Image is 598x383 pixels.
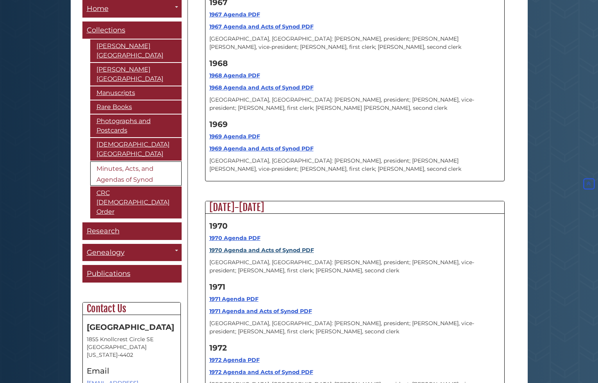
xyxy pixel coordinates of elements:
[82,244,182,261] a: Genealogy
[87,248,125,257] span: Genealogy
[209,96,500,112] p: [GEOGRAPHIC_DATA], [GEOGRAPHIC_DATA]: [PERSON_NAME], president; [PERSON_NAME], vice-president; [P...
[209,120,228,129] strong: 1969
[90,115,182,137] a: Photographs and Postcards
[90,63,182,86] a: [PERSON_NAME][GEOGRAPHIC_DATA]
[82,222,182,240] a: Research
[87,227,120,235] span: Research
[209,72,260,79] a: 1968 Agenda PDF
[209,157,500,173] p: [GEOGRAPHIC_DATA], [GEOGRAPHIC_DATA]: [PERSON_NAME], president; [PERSON_NAME] [PERSON_NAME], vice...
[209,11,260,18] a: 1967 Agenda PDF
[209,84,314,91] a: 1968 Agenda and Acts of Synod PDF
[83,302,180,315] h2: Contact Us
[87,322,174,332] strong: [GEOGRAPHIC_DATA]
[87,269,130,278] span: Publications
[209,59,228,68] strong: 1968
[209,145,314,152] a: 1969 Agenda and Acts of Synod PDF
[87,26,125,34] span: Collections
[209,247,314,254] a: 1970 Agenda and Acts of Synod PDF
[90,138,182,161] a: [DEMOGRAPHIC_DATA][GEOGRAPHIC_DATA]
[90,39,182,62] a: [PERSON_NAME][GEOGRAPHIC_DATA]
[87,4,109,13] span: Home
[209,282,225,292] strong: 1971
[90,161,182,186] a: Minutes, Acts, and Agendas of Synod
[90,86,182,100] a: Manuscripts
[87,367,177,375] h4: Email
[205,201,504,214] h2: [DATE]-[DATE]
[209,221,228,231] strong: 1970
[209,308,312,315] a: 1971 Agenda and Acts of Synod PDF
[90,100,182,114] a: Rare Books
[209,133,260,140] a: 1969 Agenda PDF
[209,369,313,376] a: 1972 Agenda and Acts of Synod PDF
[209,234,261,242] a: 1970 Agenda PDF
[90,186,182,218] a: CRC [DEMOGRAPHIC_DATA] Order
[209,23,314,30] a: 1967 Agenda and Acts of Synod PDF
[209,35,500,51] p: [GEOGRAPHIC_DATA], [GEOGRAPHIC_DATA]: [PERSON_NAME], president; [PERSON_NAME] [PERSON_NAME], vice...
[209,343,227,353] strong: 1972
[582,180,596,187] a: Back to Top
[82,265,182,283] a: Publications
[87,335,177,359] address: 1855 Knollcrest Circle SE [GEOGRAPHIC_DATA][US_STATE]-4402
[209,319,500,336] p: [GEOGRAPHIC_DATA], [GEOGRAPHIC_DATA]: [PERSON_NAME], president; [PERSON_NAME], vice-president; [P...
[82,21,182,39] a: Collections
[209,295,259,302] a: 1971 Agenda PDF
[209,356,260,363] a: 1972 Agenda PDF
[209,258,500,275] p: [GEOGRAPHIC_DATA], [GEOGRAPHIC_DATA]: [PERSON_NAME], president; [PERSON_NAME], vice-president; [P...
